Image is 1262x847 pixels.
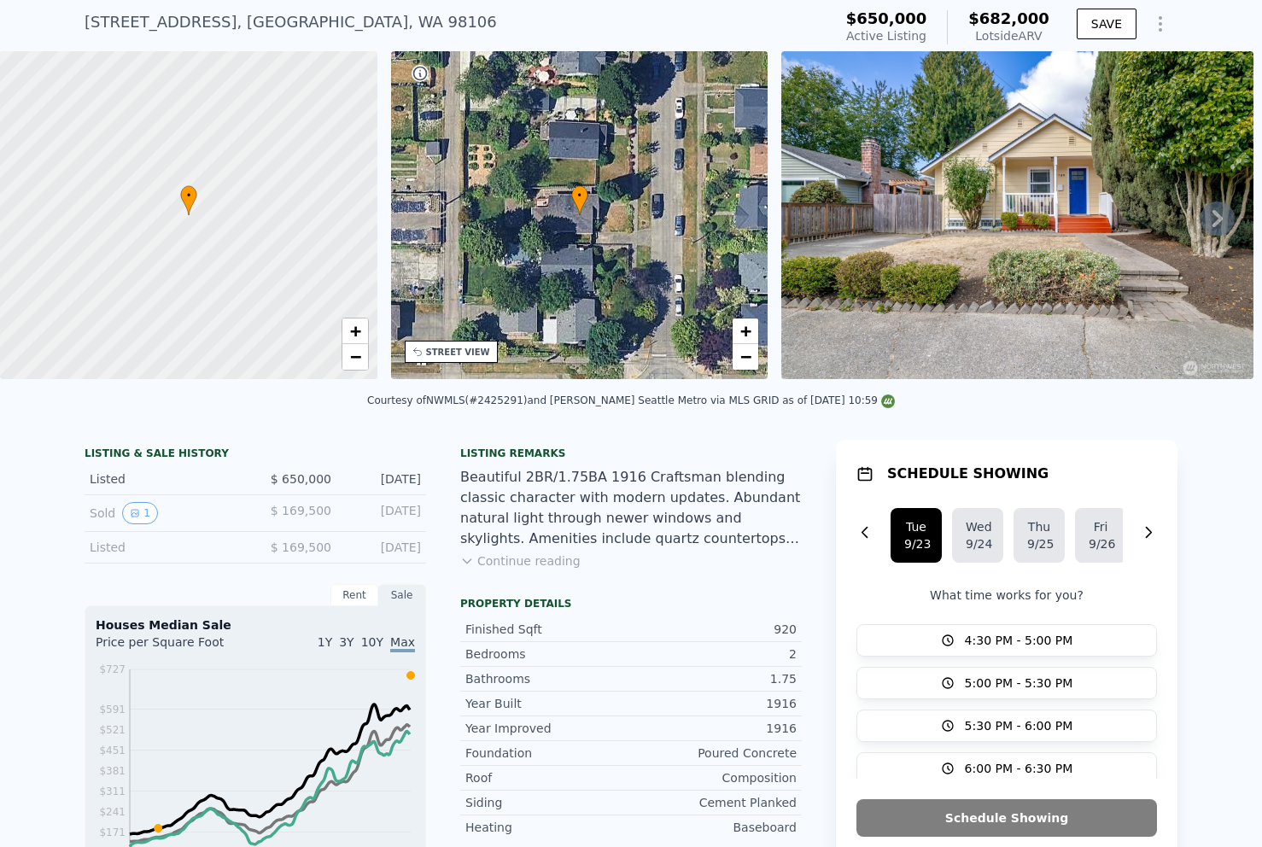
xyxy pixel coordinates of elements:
a: Zoom out [342,344,368,370]
span: 3Y [339,635,353,649]
button: Schedule Showing [856,799,1157,837]
span: + [349,320,360,342]
tspan: $727 [99,663,126,675]
img: Sale: 169704453 Parcel: 98261230 [781,51,1253,379]
span: $650,000 [846,9,927,27]
span: Max [390,635,415,652]
h1: SCHEDULE SHOWING [887,464,1049,484]
span: $ 169,500 [271,540,331,554]
span: 5:30 PM - 6:00 PM [965,717,1073,734]
button: Fri9/26 [1075,508,1126,563]
span: 4:30 PM - 5:00 PM [965,632,1073,649]
div: Listed [90,539,242,556]
div: 9/24 [966,535,990,552]
div: 2 [631,645,797,663]
div: [DATE] [345,470,421,488]
tspan: $381 [99,765,126,777]
div: Sale [378,584,426,606]
button: 6:00 PM - 6:30 PM [856,752,1157,785]
div: Bathrooms [465,670,631,687]
button: View historical data [122,502,158,524]
div: Cement Planked [631,794,797,811]
div: 920 [631,621,797,638]
span: + [740,320,751,342]
div: Roof [465,769,631,786]
div: Listed [90,470,242,488]
div: Rent [330,584,378,606]
div: 9/23 [904,535,928,552]
div: [DATE] [345,502,421,524]
button: 5:00 PM - 5:30 PM [856,667,1157,699]
div: Composition [631,769,797,786]
div: Tue [904,518,928,535]
div: Lotside ARV [968,27,1049,44]
div: 1.75 [631,670,797,687]
div: Siding [465,794,631,811]
div: Year Improved [465,720,631,737]
div: Wed [966,518,990,535]
div: Price per Square Foot [96,634,255,661]
div: Year Built [465,695,631,712]
button: Continue reading [460,552,581,570]
tspan: $171 [99,827,126,838]
div: Poured Concrete [631,745,797,762]
button: Thu9/25 [1014,508,1065,563]
a: Zoom in [342,318,368,344]
div: Thu [1027,518,1051,535]
div: Finished Sqft [465,621,631,638]
span: 5:00 PM - 5:30 PM [965,675,1073,692]
tspan: $451 [99,745,126,756]
span: − [349,346,360,367]
button: SAVE [1077,9,1136,39]
button: Show Options [1143,7,1177,41]
span: • [571,188,588,203]
div: • [571,185,588,215]
div: STREET VIEW [426,346,490,359]
div: Courtesy of NWMLS (#2425291) and [PERSON_NAME] Seattle Metro via MLS GRID as of [DATE] 10:59 [367,394,895,406]
div: Heating [465,819,631,836]
div: 1916 [631,695,797,712]
div: Baseboard [631,819,797,836]
a: Zoom in [733,318,758,344]
span: 6:00 PM - 6:30 PM [965,760,1073,777]
span: 1Y [318,635,332,649]
div: LISTING & SALE HISTORY [85,447,426,464]
img: NWMLS Logo [881,394,895,408]
div: 9/25 [1027,535,1051,552]
tspan: $241 [99,806,126,818]
div: • [180,185,197,215]
span: Active Listing [846,29,926,43]
div: 1916 [631,720,797,737]
div: [STREET_ADDRESS] , [GEOGRAPHIC_DATA] , WA 98106 [85,10,497,34]
span: − [740,346,751,367]
div: [DATE] [345,539,421,556]
div: 9/26 [1089,535,1113,552]
p: What time works for you? [856,587,1157,604]
div: Listing remarks [460,447,802,460]
a: Zoom out [733,344,758,370]
tspan: $521 [99,724,126,736]
tspan: $591 [99,704,126,716]
span: $ 650,000 [271,472,331,486]
button: Wed9/24 [952,508,1003,563]
button: 5:30 PM - 6:00 PM [856,710,1157,742]
button: 4:30 PM - 5:00 PM [856,624,1157,657]
span: 10Y [361,635,383,649]
span: • [180,188,197,203]
tspan: $311 [99,786,126,797]
span: $ 169,500 [271,504,331,517]
div: Property details [460,597,802,610]
div: Foundation [465,745,631,762]
button: Tue9/23 [891,508,942,563]
div: Fri [1089,518,1113,535]
span: $682,000 [968,9,1049,27]
div: Bedrooms [465,645,631,663]
div: Houses Median Sale [96,616,415,634]
div: Beautiful 2BR/1.75BA 1916 Craftsman blending classic character with modern updates. Abundant natu... [460,467,802,549]
div: Sold [90,502,242,524]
